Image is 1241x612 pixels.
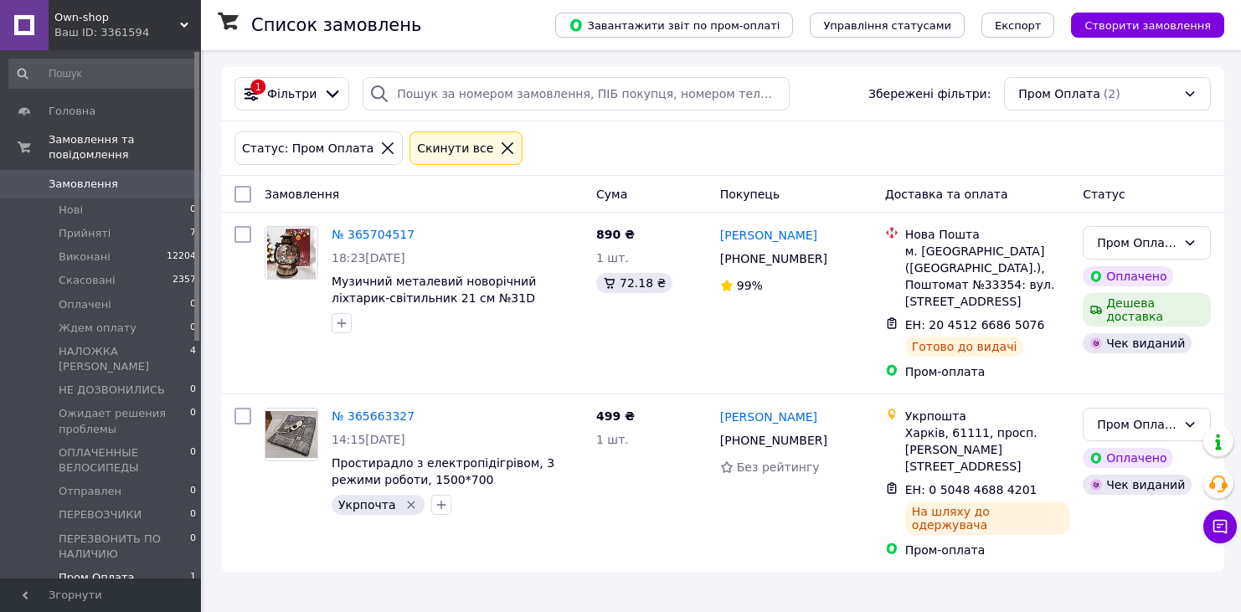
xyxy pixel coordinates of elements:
[265,226,318,280] a: Фото товару
[720,188,780,201] span: Покупець
[1203,510,1237,543] button: Чат з покупцем
[905,226,1069,243] div: Нова Пошта
[54,10,180,25] span: Own-shop
[868,85,991,102] span: Збережені фільтри:
[59,273,116,288] span: Скасовані
[1097,415,1177,434] div: Пром Оплата
[363,77,789,111] input: Пошук за номером замовлення, ПІБ покупця, номером телефону, Email, номером накладної
[905,337,1024,357] div: Готово до видачі
[167,249,196,265] span: 12204
[59,226,111,241] span: Прийняті
[190,321,196,336] span: 0
[569,18,780,33] span: Завантажити звіт по пром-оплаті
[596,433,629,446] span: 1 шт.
[332,228,415,241] a: № 365704517
[720,434,827,447] span: [PHONE_NUMBER]
[239,139,377,157] div: Статус: Пром Оплата
[59,321,136,336] span: Ждем оплату
[1071,13,1224,38] button: Створити замовлення
[49,177,118,192] span: Замовлення
[59,203,83,218] span: Нові
[332,433,405,446] span: 14:15[DATE]
[1083,293,1211,327] div: Дешева доставка
[8,59,198,89] input: Пошук
[596,228,635,241] span: 890 ₴
[596,273,672,293] div: 72.18 ₴
[1083,333,1192,353] div: Чек виданий
[905,424,1069,475] div: Харків, 61111, просп. [PERSON_NAME][STREET_ADDRESS]
[190,532,196,562] span: 0
[190,484,196,499] span: 0
[720,227,817,244] a: [PERSON_NAME]
[737,279,763,292] span: 99%
[267,227,317,279] img: Фото товару
[190,297,196,312] span: 0
[173,273,196,288] span: 2357
[720,409,817,425] a: [PERSON_NAME]
[190,507,196,522] span: 0
[1084,19,1211,32] span: Створити замовлення
[823,19,951,32] span: Управління статусами
[59,507,142,522] span: ПЕРЕВОЗЧИКИ
[596,251,629,265] span: 1 шт.
[414,139,497,157] div: Cкинути все
[190,203,196,218] span: 0
[267,85,317,102] span: Фільтри
[905,542,1069,558] div: Пром-оплата
[54,25,201,40] div: Ваш ID: 3361594
[59,383,165,398] span: НЕ ДОЗВОНИЛИСЬ
[1054,18,1224,31] a: Створити замовлення
[404,498,418,512] svg: Видалити мітку
[1083,266,1173,286] div: Оплачено
[49,132,201,162] span: Замовлення та повідомлення
[59,249,111,265] span: Виконані
[49,104,95,119] span: Головна
[885,188,1008,201] span: Доставка та оплата
[265,408,318,461] a: Фото товару
[905,318,1045,332] span: ЕН: 20 4512 6686 5076
[905,501,1069,535] div: На шляху до одержувача
[905,243,1069,310] div: м. [GEOGRAPHIC_DATA] ([GEOGRAPHIC_DATA].), Поштомат №33354: вул. [STREET_ADDRESS]
[190,383,196,398] span: 0
[720,252,827,265] span: [PHONE_NUMBER]
[1104,87,1120,100] span: (2)
[905,408,1069,424] div: Укрпошта
[1083,188,1125,201] span: Статус
[190,406,196,436] span: 0
[265,188,339,201] span: Замовлення
[995,19,1042,32] span: Експорт
[265,411,317,458] img: Фото товару
[905,483,1038,496] span: ЕН: 0 5048 4688 4201
[59,484,121,499] span: Отправлен
[190,226,196,241] span: 7
[59,445,190,476] span: ОПЛАЧЕННЫЕ ВЕЛОСИПЕДЫ
[1097,234,1177,252] div: Пром Оплата
[251,15,421,35] h1: Список замовлень
[59,297,111,312] span: Оплачені
[981,13,1055,38] button: Експорт
[1018,85,1099,102] span: Пром Оплата
[1083,448,1173,468] div: Оплачено
[810,13,965,38] button: Управління статусами
[59,344,190,374] span: НАЛОЖКА [PERSON_NAME]
[332,275,536,305] a: Музичний металевий новорічний ліхтарик-світильник 21 см №31D
[905,363,1069,380] div: Пром-оплата
[59,406,190,436] span: Ожидает решения проблемы
[190,570,196,585] span: 1
[596,409,635,423] span: 499 ₴
[332,456,554,486] a: Простирадло з електропідігрівом, 3 режими роботи, 1500*700
[190,344,196,374] span: 4
[737,460,820,474] span: Без рейтингу
[338,498,396,512] span: Укрпочта
[332,409,415,423] a: № 365663327
[1083,475,1192,495] div: Чек виданий
[59,532,190,562] span: ПЕРЕЗВОНИТЬ ПО НАЛИЧИЮ
[555,13,793,38] button: Завантажити звіт по пром-оплаті
[59,570,134,585] span: Пром Оплата
[190,445,196,476] span: 0
[596,188,627,201] span: Cума
[332,251,405,265] span: 18:23[DATE]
